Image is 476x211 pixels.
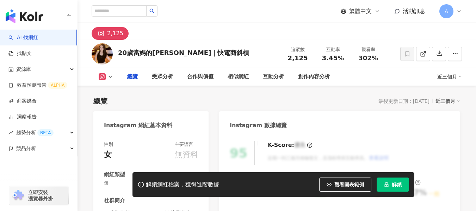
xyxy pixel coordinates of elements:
div: 總覽 [127,73,138,81]
button: 2,125 [92,27,129,40]
span: 3.45% [322,55,344,62]
span: rise [8,130,13,135]
div: 最後更新日期：[DATE] [378,98,429,104]
div: BETA [37,129,54,136]
a: searchAI 找網紅 [8,34,38,41]
span: 2,125 [288,54,308,62]
div: 受眾分析 [152,73,173,81]
div: 互動分析 [263,73,284,81]
div: 無資料 [175,149,198,160]
span: 競品分析 [16,141,36,156]
div: 合作與價值 [187,73,214,81]
img: KOL Avatar [92,43,113,64]
div: 社群簡介 [104,197,125,204]
a: 效益預測報告ALPHA [8,82,67,89]
button: 解鎖 [377,178,409,192]
div: 主要語言 [175,141,193,148]
div: 性別 [104,141,113,148]
div: 相似網紅 [228,73,249,81]
span: 觀看圖表範例 [334,182,364,187]
img: logo [6,9,43,23]
a: 商案媒合 [8,98,37,105]
div: 近三個月 [435,97,460,106]
div: 女 [104,149,112,160]
a: 洞察報告 [8,113,37,120]
button: 觀看圖表範例 [319,178,371,192]
div: 近三個月 [437,71,462,82]
span: 趨勢分析 [16,125,54,141]
div: 互動率 [320,46,346,53]
img: chrome extension [11,190,25,201]
div: K-Score : [268,141,313,149]
span: A [445,7,448,15]
div: 網紅類型 [104,171,125,178]
div: Instagram 數據總覽 [230,122,287,129]
a: 找貼文 [8,50,32,57]
div: 2,125 [107,29,123,38]
span: 活動訊息 [403,8,425,14]
div: 創作內容分析 [298,73,330,81]
div: 觀看率 [355,46,382,53]
div: 追蹤數 [284,46,311,53]
div: 解鎖網紅檔案，獲得進階數據 [146,181,219,188]
div: 20歲當媽的[PERSON_NAME]｜快電商斜槓 [118,48,249,57]
span: search [149,8,154,13]
span: 302% [358,55,378,62]
span: 資源庫 [16,61,31,77]
a: chrome extension立即安裝 瀏覽器外掛 [9,186,68,205]
span: 繁體中文 [349,7,372,15]
div: Instagram 網紅基本資料 [104,122,172,129]
span: 立即安裝 瀏覽器外掛 [28,189,53,202]
div: 總覽 [93,96,107,106]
